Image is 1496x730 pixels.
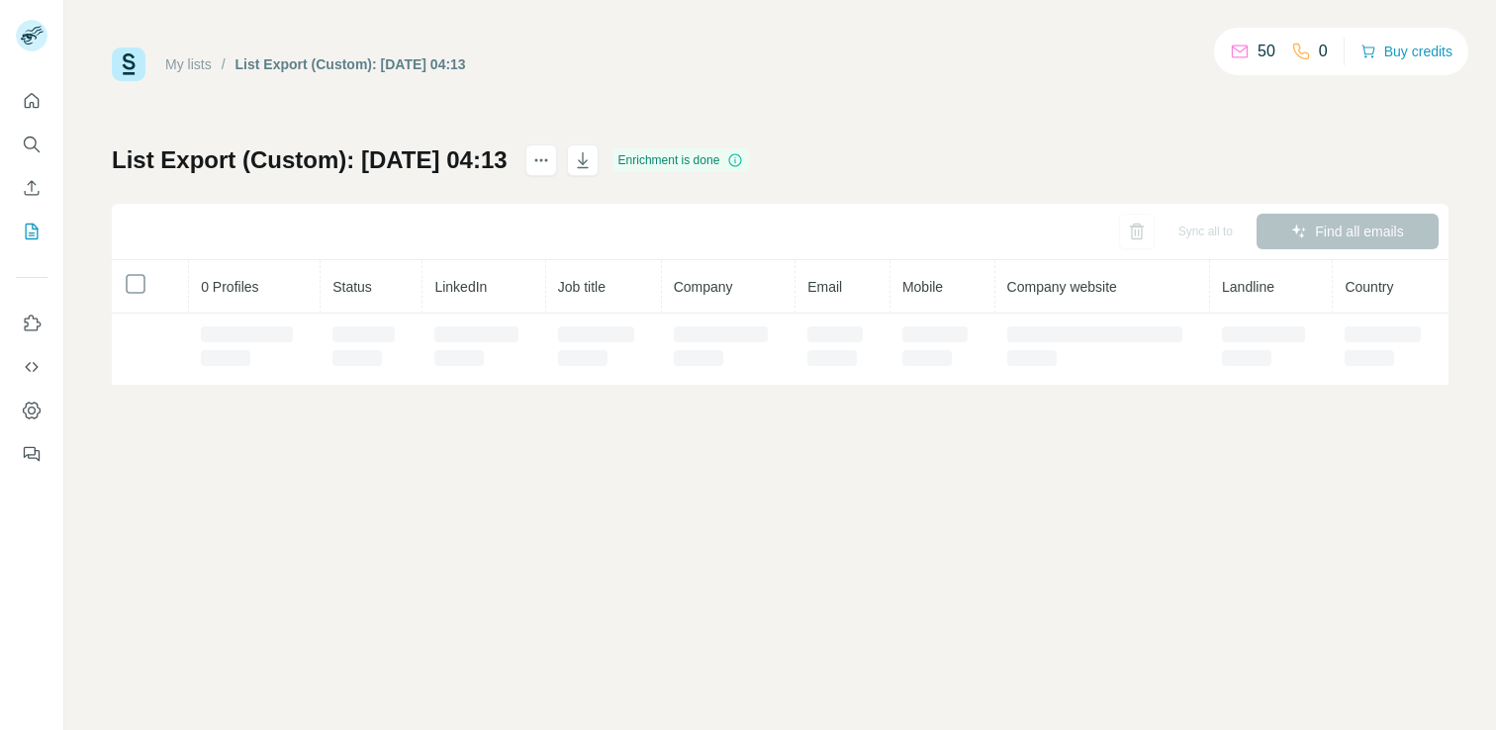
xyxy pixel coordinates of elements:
span: Country [1345,279,1393,295]
button: Feedback [16,436,47,472]
span: Landline [1222,279,1274,295]
button: Use Surfe on LinkedIn [16,306,47,341]
div: List Export (Custom): [DATE] 04:13 [235,54,466,74]
a: My lists [165,56,212,72]
span: Mobile [902,279,943,295]
p: 0 [1319,40,1328,63]
h1: List Export (Custom): [DATE] 04:13 [112,144,508,176]
button: Search [16,127,47,162]
img: Surfe Logo [112,47,145,81]
button: My lists [16,214,47,249]
span: LinkedIn [434,279,487,295]
span: 0 Profiles [201,279,258,295]
button: Use Surfe API [16,349,47,385]
button: Dashboard [16,393,47,428]
span: Company website [1007,279,1117,295]
span: Email [807,279,842,295]
span: Company [674,279,733,295]
button: Enrich CSV [16,170,47,206]
span: Job title [558,279,606,295]
button: Buy credits [1360,38,1452,65]
button: actions [525,144,557,176]
div: Enrichment is done [612,148,750,172]
li: / [222,54,226,74]
p: 50 [1258,40,1275,63]
span: Status [332,279,372,295]
button: Quick start [16,83,47,119]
